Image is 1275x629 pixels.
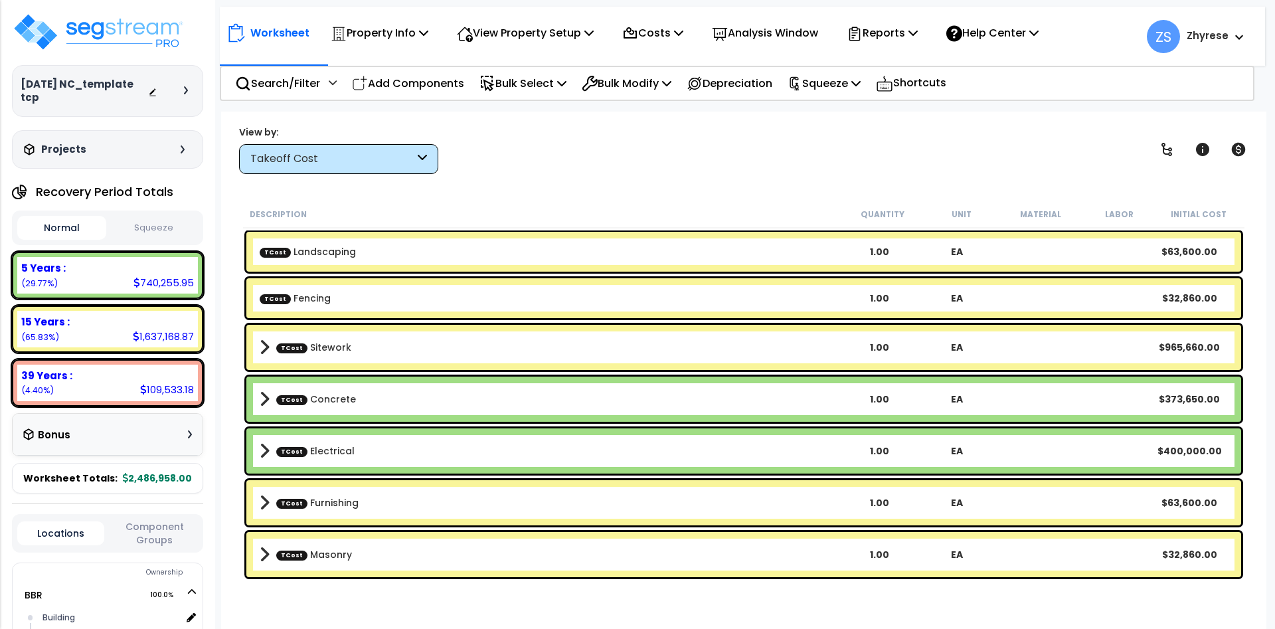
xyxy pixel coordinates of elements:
a: Custom Item [260,292,331,305]
span: TCost [276,498,307,508]
div: $32,860.00 [1151,292,1229,305]
div: Takeoff Cost [250,151,414,167]
div: 740,255.95 [133,276,194,290]
span: ZS [1147,20,1180,53]
div: 109,533.18 [140,383,194,397]
p: Reports [847,24,918,42]
small: 29.765518758258082% [21,278,58,289]
small: Labor [1105,209,1134,220]
div: $63,600.00 [1151,245,1229,258]
div: $373,650.00 [1151,393,1229,406]
span: TCost [260,294,291,304]
span: Worksheet Totals: [23,472,118,485]
h3: Projects [41,143,86,156]
div: 1.00 [841,548,918,561]
small: Material [1020,209,1061,220]
a: BBR 100.0% [25,588,42,602]
small: 4.404303570868507% [21,385,54,396]
p: Bulk Modify [582,74,671,92]
div: 1.00 [841,496,918,509]
a: Custom Item [276,548,352,561]
div: EA [918,292,996,305]
h3: [DATE] NC_template tcp [21,78,148,104]
span: TCost [276,343,307,353]
button: Locations [17,521,104,545]
p: Help Center [946,24,1039,42]
div: Shortcuts [869,67,954,100]
p: Squeeze [788,74,861,92]
div: Building [39,610,181,626]
a: Custom Item [276,393,356,406]
div: 1,637,168.87 [133,329,194,343]
p: Shortcuts [876,74,946,93]
div: $63,600.00 [1151,496,1229,509]
a: Custom Item [276,341,351,354]
div: View by: [239,126,438,139]
div: EA [918,393,996,406]
div: EA [918,496,996,509]
div: 1.00 [841,393,918,406]
div: 1.00 [841,292,918,305]
a: Custom Item [276,496,359,509]
small: Quantity [861,209,904,220]
p: Add Components [352,74,464,92]
div: $965,660.00 [1151,341,1229,354]
p: Bulk Select [479,74,566,92]
p: Property Info [331,24,428,42]
small: 65.83017767087341% [21,331,59,343]
a: Custom Item [276,444,355,458]
div: EA [918,548,996,561]
span: TCost [276,395,307,404]
p: Costs [622,24,683,42]
div: Depreciation [679,68,780,99]
button: Squeeze [110,217,199,240]
div: Ownership [39,565,203,581]
div: $400,000.00 [1151,444,1229,458]
div: EA [918,341,996,354]
b: 39 Years : [21,369,72,383]
div: 1.00 [841,341,918,354]
b: 5 Years : [21,261,66,275]
p: Depreciation [687,74,772,92]
div: EA [918,245,996,258]
div: 1.00 [841,245,918,258]
div: 1.00 [841,444,918,458]
span: TCost [276,446,307,456]
b: 15 Years : [21,315,70,329]
h4: Recovery Period Totals [36,185,173,199]
small: Initial Cost [1171,209,1227,220]
h3: Bonus [38,430,70,441]
button: Component Groups [111,519,198,547]
p: Analysis Window [712,24,818,42]
span: 100.0% [150,587,185,603]
small: Description [250,209,307,220]
p: Worksheet [250,24,309,42]
span: TCost [276,550,307,560]
div: Add Components [345,68,471,99]
b: 2,486,958.00 [123,472,192,485]
button: Normal [17,216,106,240]
div: $32,860.00 [1151,548,1229,561]
small: Unit [952,209,972,220]
span: TCost [260,247,291,257]
p: View Property Setup [457,24,594,42]
b: Zhyrese [1187,29,1229,43]
p: Search/Filter [235,74,320,92]
div: EA [918,444,996,458]
img: logo_pro_r.png [12,12,185,52]
a: Custom Item [260,245,356,258]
